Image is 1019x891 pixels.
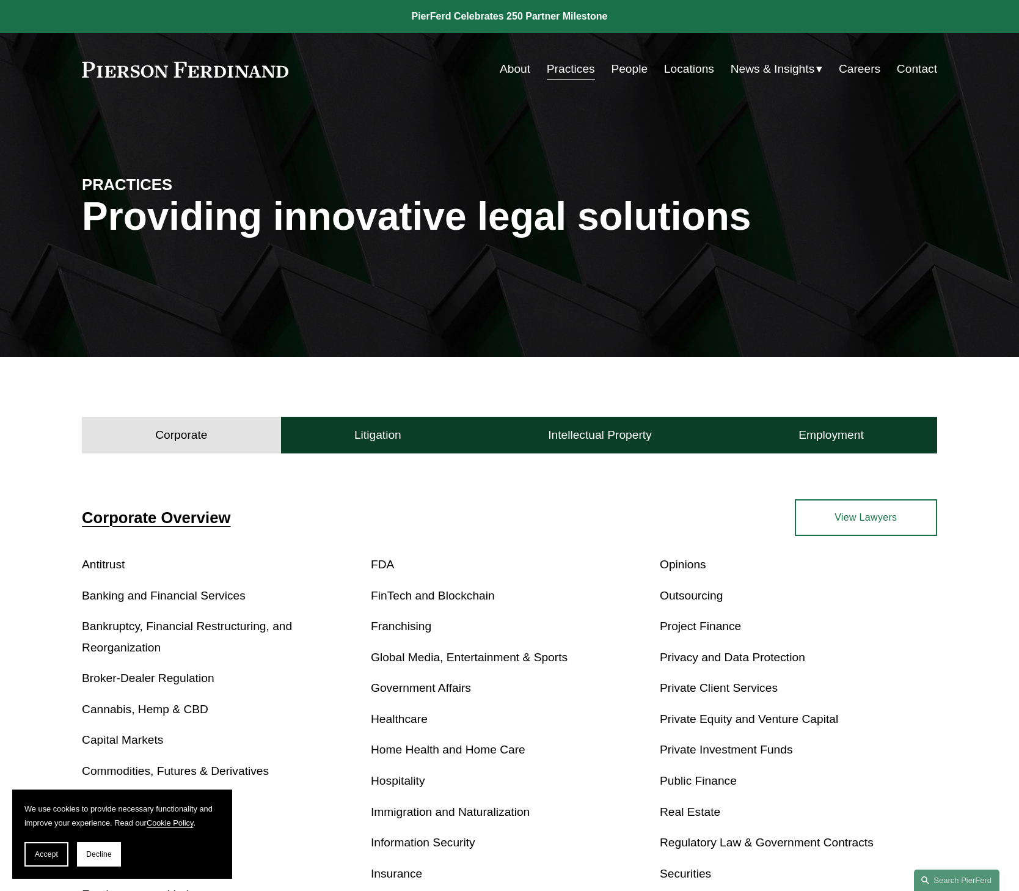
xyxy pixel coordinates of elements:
[371,774,425,787] a: Hospitality
[147,818,194,827] a: Cookie Policy
[660,743,793,756] a: Private Investment Funds
[371,558,394,571] a: FDA
[660,713,838,725] a: Private Equity and Venture Capital
[660,774,737,787] a: Public Finance
[660,558,706,571] a: Opinions
[371,867,422,880] a: Insurance
[731,59,815,80] span: News & Insights
[77,842,121,867] button: Decline
[86,850,112,859] span: Decline
[24,802,220,830] p: We use cookies to provide necessary functionality and improve your experience. Read our .
[839,57,880,81] a: Careers
[371,589,495,602] a: FinTech and Blockchain
[82,194,937,239] h1: Providing innovative legal solutions
[12,790,232,879] section: Cookie banner
[548,428,652,442] h4: Intellectual Property
[371,805,530,818] a: Immigration and Naturalization
[547,57,595,81] a: Practices
[500,57,530,81] a: About
[660,836,874,849] a: Regulatory Law & Government Contracts
[371,681,471,694] a: Government Affairs
[798,428,864,442] h4: Employment
[155,428,207,442] h4: Corporate
[371,836,475,849] a: Information Security
[82,175,296,194] h4: PRACTICES
[914,870,999,891] a: Search this site
[371,713,428,725] a: Healthcare
[82,765,269,777] a: Commodities, Futures & Derivatives
[35,850,58,859] span: Accept
[82,509,230,526] a: Corporate Overview
[660,589,723,602] a: Outsourcing
[82,703,208,716] a: Cannabis, Hemp & CBD
[371,743,525,756] a: Home Health and Home Care
[795,499,937,536] a: View Lawyers
[664,57,714,81] a: Locations
[660,867,711,880] a: Securities
[660,805,720,818] a: Real Estate
[897,57,937,81] a: Contact
[24,842,68,867] button: Accept
[354,428,401,442] h4: Litigation
[660,651,805,664] a: Privacy and Data Protection
[611,57,648,81] a: People
[731,57,823,81] a: folder dropdown
[82,672,214,684] a: Broker-Dealer Regulation
[660,620,741,632] a: Project Finance
[371,651,568,664] a: Global Media, Entertainment & Sports
[82,589,246,602] a: Banking and Financial Services
[371,620,431,632] a: Franchising
[82,733,163,746] a: Capital Markets
[660,681,778,694] a: Private Client Services
[82,620,292,654] a: Bankruptcy, Financial Restructuring, and Reorganization
[82,558,125,571] a: Antitrust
